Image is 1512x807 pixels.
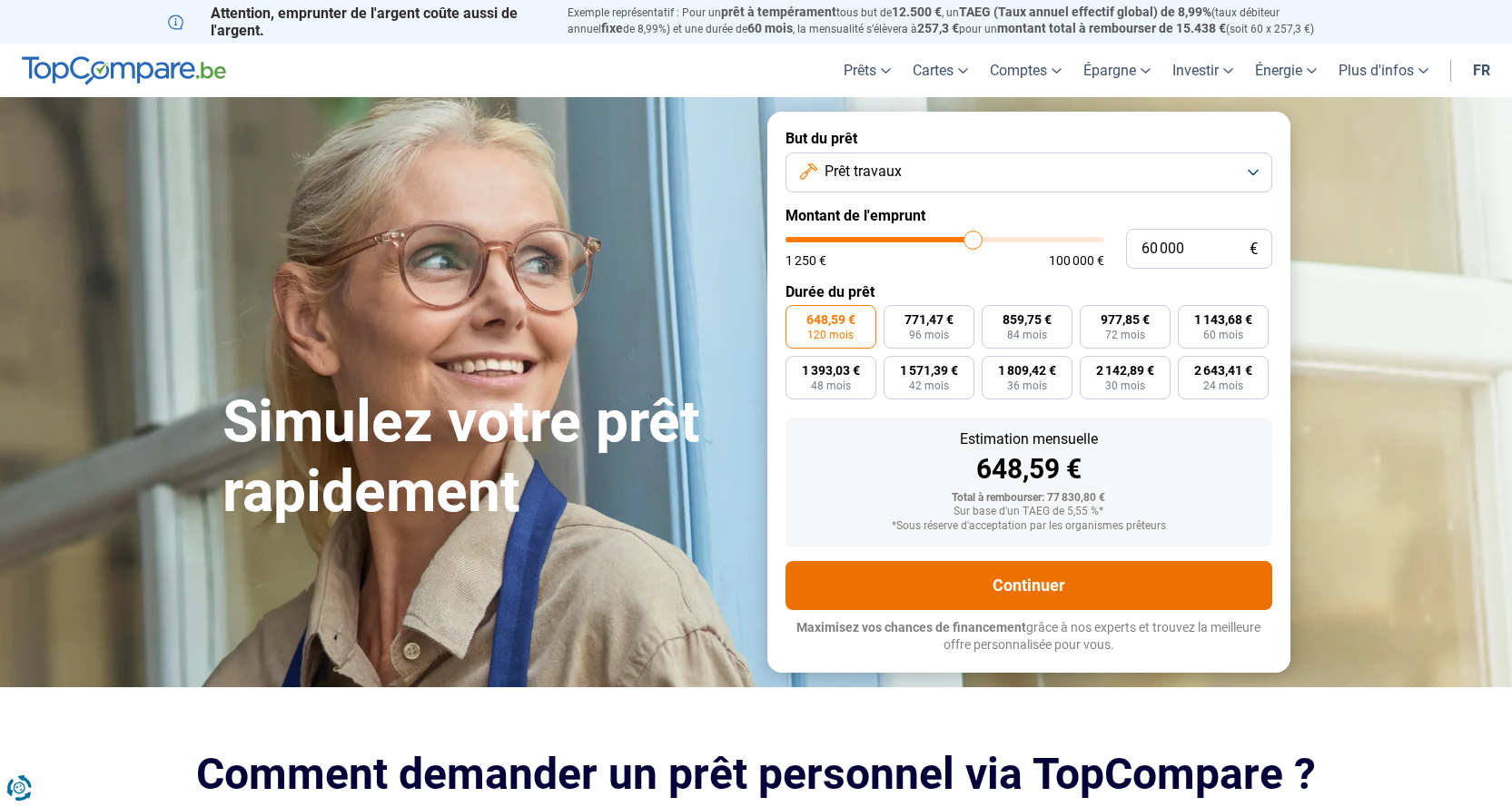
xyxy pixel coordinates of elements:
p: Exemple représentatif : Pour un tous but de , un (taux débiteur annuel de 8,99%) et une durée de ... [568,5,1345,37]
button: Continuer [786,561,1272,610]
span: 120 mois [807,330,854,340]
a: Investir [1161,44,1244,97]
span: Maximisez vos chances de financement [796,620,1026,635]
a: Comptes [979,44,1072,97]
span: prêt à tempérament [721,5,836,19]
div: Sur base d'un TAEG de 5,55 %* [800,506,1258,518]
p: grâce à nos experts et trouvez la meilleure offre personnalisée pour vous. [786,619,1272,654]
span: TAEG (Taux annuel effectif global) de 8,99% [959,5,1211,19]
span: 2 142,89 € [1096,364,1154,377]
span: 771,47 € [904,313,954,326]
span: fixe [601,21,623,35]
span: 84 mois [1007,330,1047,340]
label: Durée du prêt [786,283,1272,300]
div: *Sous réserve d'acceptation par les organismes prêteurs [800,520,1258,533]
a: Prêts [833,44,902,97]
a: fr [1462,44,1501,97]
div: Total à rembourser: 77 830,80 € [800,492,1258,505]
span: 100 000 € [1049,254,1104,267]
span: 60 mois [747,21,793,35]
span: 1 143,68 € [1194,313,1252,326]
div: Estimation mensuelle [800,432,1258,447]
h1: Simulez votre prêt rapidement [222,388,746,527]
span: 2 643,41 € [1194,364,1252,377]
span: 96 mois [909,330,949,340]
span: montant total à rembourser de 15.438 € [997,21,1226,35]
span: 859,75 € [1003,313,1052,326]
h2: Comment demander un prêt personnel via TopCompare ? [168,749,1345,799]
span: 648,59 € [806,313,855,326]
span: 42 mois [909,380,949,391]
span: 1 809,42 € [998,364,1056,377]
span: 977,85 € [1101,313,1150,326]
span: 30 mois [1105,380,1145,391]
span: 1 571,39 € [900,364,958,377]
span: 24 mois [1203,380,1243,391]
span: 36 mois [1007,380,1047,391]
a: Cartes [902,44,979,97]
p: Attention, emprunter de l'argent coûte aussi de l'argent. [168,5,546,39]
a: Épargne [1072,44,1161,97]
span: 1 393,03 € [802,364,860,377]
div: 648,59 € [800,456,1258,483]
span: 12.500 € [892,5,942,19]
a: Plus d'infos [1328,44,1439,97]
label: Montant de l'emprunt [786,207,1272,224]
span: 48 mois [811,380,851,391]
span: 72 mois [1105,330,1145,340]
a: Énergie [1244,44,1328,97]
img: TopCompare [22,56,226,85]
span: 60 mois [1203,330,1243,340]
label: But du prêt [786,130,1272,147]
span: € [1250,241,1258,257]
span: 1 250 € [786,254,826,267]
button: Prêt travaux [786,153,1272,192]
span: 257,3 € [917,21,959,35]
span: Prêt travaux [825,162,902,182]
